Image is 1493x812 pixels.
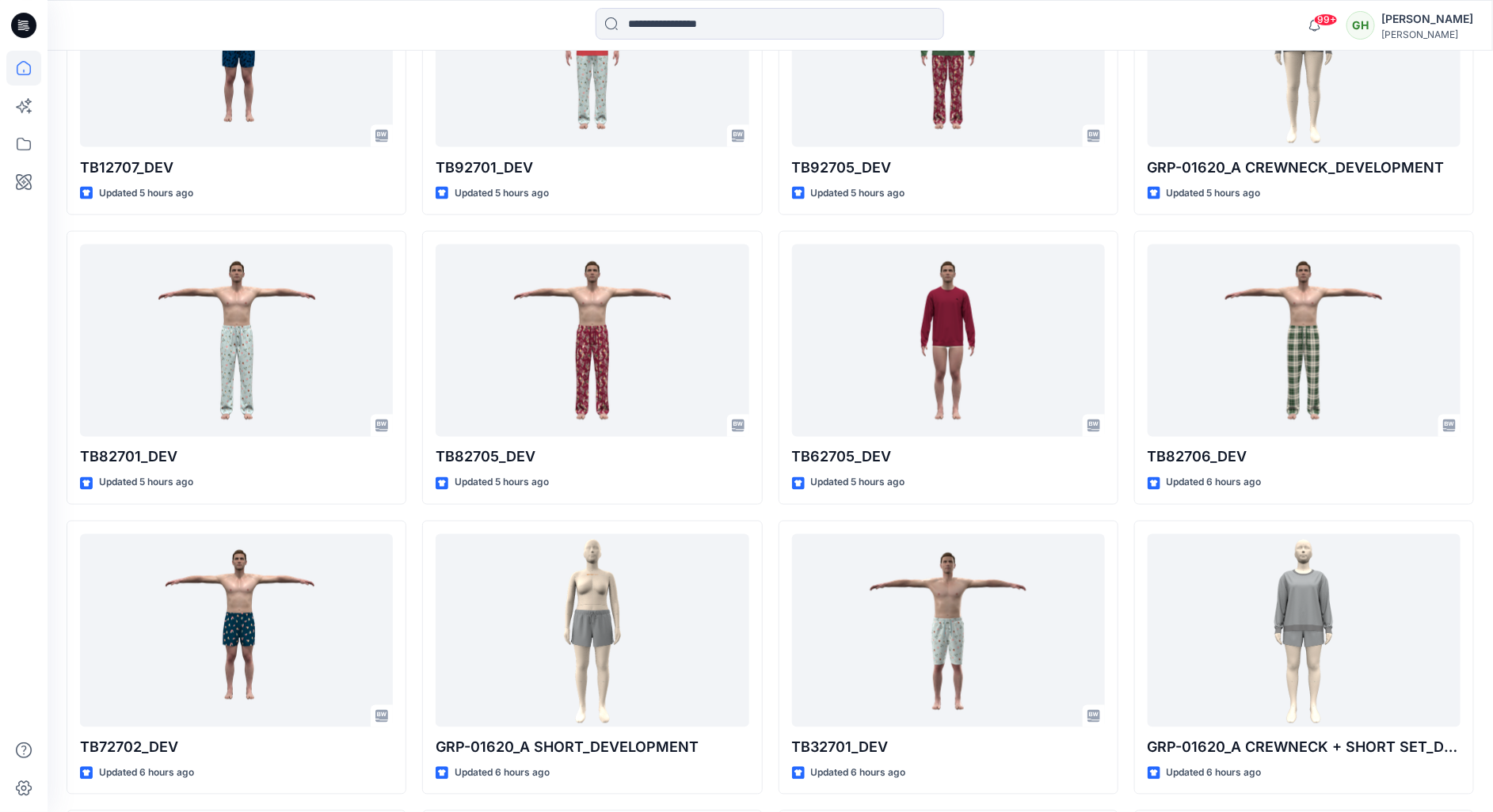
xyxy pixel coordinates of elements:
[811,185,905,202] p: Updated 5 hours ago
[792,446,1105,469] p: TB62705_DEV
[99,475,193,491] p: Updated 5 hours ago
[811,475,905,491] p: Updated 5 hours ago
[1381,28,1473,40] div: [PERSON_NAME]
[1148,446,1461,469] p: TB82706_DEV
[1167,475,1262,491] p: Updated 6 hours ago
[792,245,1105,438] a: TB62705_DEV
[1346,11,1375,40] div: GH
[1167,765,1262,782] p: Updated 6 hours ago
[99,765,194,782] p: Updated 6 hours ago
[455,185,549,202] p: Updated 5 hours ago
[436,737,748,759] p: GRP-01620_A SHORT_DEVELOPMENT
[80,737,393,759] p: TB72702_DEV
[455,475,549,491] p: Updated 5 hours ago
[1314,13,1338,26] span: 99+
[80,245,393,438] a: TB82701_DEV
[436,157,748,179] p: TB92701_DEV
[1148,534,1461,727] a: GRP-01620_A CREWNECK + SHORT SET_DEVELOPMENT
[80,446,393,469] p: TB82701_DEV
[436,534,748,727] a: GRP-01620_A SHORT_DEVELOPMENT
[1148,737,1461,759] p: GRP-01620_A CREWNECK + SHORT SET_DEVELOPMENT
[436,446,748,469] p: TB82705_DEV
[792,157,1105,179] p: TB92705_DEV
[99,185,193,202] p: Updated 5 hours ago
[1148,245,1461,438] a: TB82706_DEV
[792,534,1105,727] a: TB32701_DEV
[436,245,748,438] a: TB82705_DEV
[1381,9,1473,28] div: [PERSON_NAME]
[792,737,1105,759] p: TB32701_DEV
[1148,157,1461,179] p: GRP-01620_A CREWNECK_DEVELOPMENT
[455,765,550,782] p: Updated 6 hours ago
[80,157,393,179] p: TB12707_DEV
[80,534,393,727] a: TB72702_DEV
[811,765,906,782] p: Updated 6 hours ago
[1167,185,1261,202] p: Updated 5 hours ago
